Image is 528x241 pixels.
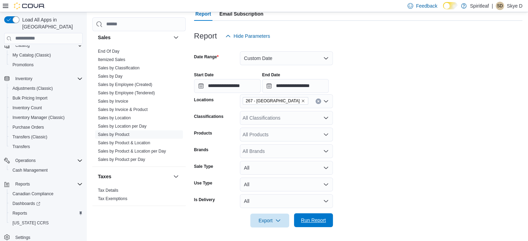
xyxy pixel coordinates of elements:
input: Press the down key to open a popover containing a calendar. [194,79,261,93]
span: Purchase Orders [10,123,83,131]
p: Skye D [507,2,522,10]
button: Cash Management [7,165,85,175]
span: Sales by Classification [98,65,140,71]
a: End Of Day [98,49,119,54]
a: Tax Details [98,188,118,193]
span: Export [254,214,285,227]
span: 267 - [GEOGRAPHIC_DATA] [246,97,300,104]
span: Settings [15,235,30,240]
span: Inventory Count [10,104,83,112]
a: Sales by Location [98,115,131,120]
span: Inventory Manager (Classic) [10,113,83,122]
button: Inventory Count [7,103,85,113]
span: Reports [12,180,83,188]
button: All [240,194,333,208]
button: Transfers (Classic) [7,132,85,142]
span: Transfers (Classic) [10,133,83,141]
button: Export [250,214,289,227]
span: Reports [15,181,30,187]
button: Clear input [316,98,321,104]
button: Bulk Pricing Import [7,93,85,103]
span: Reports [12,210,27,216]
span: Canadian Compliance [10,190,83,198]
button: Sales [172,33,180,42]
a: Sales by Product per Day [98,157,145,162]
button: Inventory [12,75,35,83]
a: Cash Management [10,166,50,174]
label: Brands [194,147,208,153]
button: Catalog [12,41,32,50]
span: Itemized Sales [98,57,125,62]
a: Tax Exemptions [98,196,127,201]
label: Sale Type [194,164,213,169]
label: Is Delivery [194,197,215,203]
button: Adjustments (Classic) [7,84,85,93]
span: Sales by Invoice & Product [98,107,148,112]
span: Email Subscription [219,7,263,21]
span: Hide Parameters [234,33,270,40]
span: Inventory [12,75,83,83]
label: Locations [194,97,214,103]
button: Reports [1,179,85,189]
a: Sales by Product & Location per Day [98,149,166,154]
span: SD [497,2,503,10]
span: Tax Exemptions [98,196,127,201]
a: Sales by Day [98,74,123,79]
span: Sales by Location [98,115,131,121]
span: Report [195,7,211,21]
button: Taxes [98,173,170,180]
span: [US_STATE] CCRS [12,220,49,226]
button: All [240,178,333,191]
span: Inventory Manager (Classic) [12,115,65,120]
div: Skye D [496,2,504,10]
a: Purchase Orders [10,123,47,131]
span: Transfers [10,143,83,151]
button: My Catalog (Classic) [7,50,85,60]
a: Reports [10,209,30,217]
span: Operations [15,158,36,163]
a: Transfers (Classic) [10,133,50,141]
button: Open list of options [323,132,329,137]
button: Catalog [1,41,85,50]
a: My Catalog (Classic) [10,51,54,59]
a: Sales by Product & Location [98,140,150,145]
span: Adjustments (Classic) [12,86,53,91]
span: Canadian Compliance [12,191,53,197]
input: Dark Mode [443,2,458,9]
a: Sales by Employee (Tendered) [98,91,155,95]
button: Reports [7,208,85,218]
span: Cash Management [10,166,83,174]
span: Run Report [301,217,326,224]
input: Press the down key to open a popover containing a calendar. [262,79,329,93]
button: Reports [12,180,33,188]
p: | [492,2,493,10]
a: Dashboards [7,199,85,208]
button: Hide Parameters [223,29,273,43]
span: Load All Apps in [GEOGRAPHIC_DATA] [19,16,83,30]
a: Sales by Employee (Created) [98,82,152,87]
span: Reports [10,209,83,217]
span: 267 - Cold Lake [243,97,308,105]
span: Feedback [416,2,437,9]
label: End Date [262,72,280,78]
a: Adjustments (Classic) [10,84,56,93]
span: Bulk Pricing Import [10,94,83,102]
span: My Catalog (Classic) [12,52,51,58]
span: Operations [12,156,83,165]
button: Inventory Manager (Classic) [7,113,85,122]
img: Cova [14,2,45,9]
a: Promotions [10,61,36,69]
label: Classifications [194,114,224,119]
button: Taxes [172,172,180,181]
span: Cash Management [12,167,48,173]
button: Remove 267 - Cold Lake from selection in this group [301,99,305,103]
a: [US_STATE] CCRS [10,219,51,227]
label: Products [194,130,212,136]
span: Inventory [15,76,32,81]
span: Sales by Invoice [98,98,128,104]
